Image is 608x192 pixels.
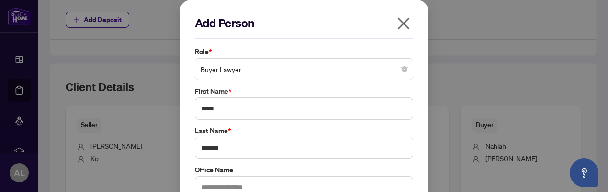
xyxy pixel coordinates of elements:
span: close-circle [402,66,407,72]
button: Open asap [570,158,598,187]
h2: Add Person [195,15,413,31]
span: close [396,16,411,31]
label: Role [195,47,413,57]
label: First Name [195,86,413,96]
span: Buyer Lawyer [201,60,407,78]
label: Last Name [195,125,413,136]
label: Office Name [195,165,413,175]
